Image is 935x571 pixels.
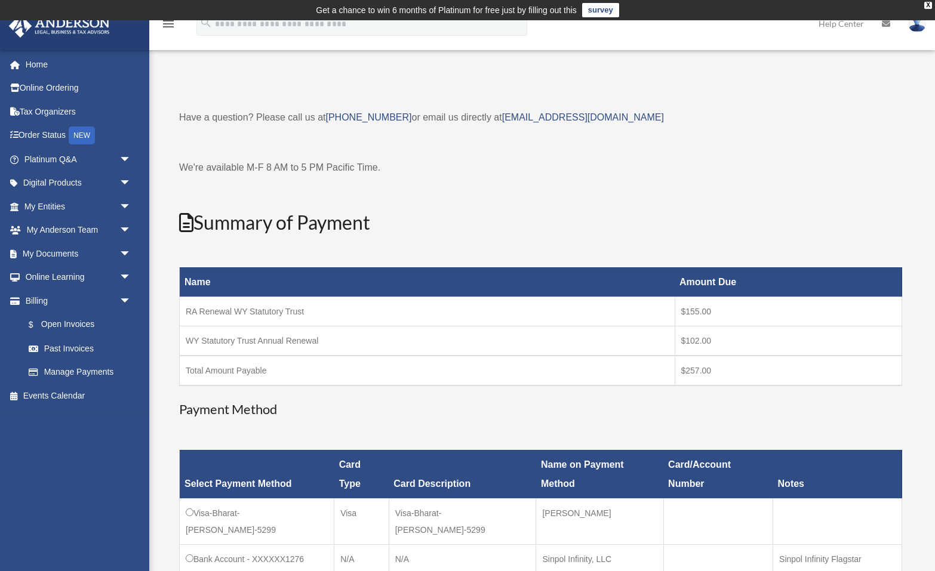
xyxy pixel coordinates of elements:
td: Visa [334,498,389,544]
td: Visa-Bharat-[PERSON_NAME]-5299 [389,498,536,544]
span: arrow_drop_down [119,195,143,219]
th: Notes [773,450,902,498]
th: Select Payment Method [180,450,334,498]
a: Events Calendar [8,384,149,408]
a: [EMAIL_ADDRESS][DOMAIN_NAME] [502,112,664,122]
a: menu [161,21,176,31]
a: My Entitiesarrow_drop_down [8,195,149,218]
i: menu [161,17,176,31]
a: My Documentsarrow_drop_down [8,242,149,266]
span: $ [35,317,41,332]
a: My Anderson Teamarrow_drop_down [8,218,149,242]
p: Have a question? Please call us at or email us directly at [179,109,902,126]
span: arrow_drop_down [119,171,143,196]
td: WY Statutory Trust Annual Renewal [180,326,675,356]
span: arrow_drop_down [119,289,143,313]
span: arrow_drop_down [119,218,143,243]
th: Name [180,267,675,297]
td: Total Amount Payable [180,356,675,385]
a: [PHONE_NUMBER] [325,112,411,122]
i: search [199,16,213,29]
img: User Pic [908,15,926,32]
a: Platinum Q&Aarrow_drop_down [8,147,149,171]
img: Anderson Advisors Platinum Portal [5,14,113,38]
a: Online Ordering [8,76,149,100]
span: arrow_drop_down [119,147,143,172]
span: arrow_drop_down [119,242,143,266]
a: Digital Productsarrow_drop_down [8,171,149,195]
td: RA Renewal WY Statutory Trust [180,297,675,326]
p: We're available M-F 8 AM to 5 PM Pacific Time. [179,159,902,176]
a: Billingarrow_drop_down [8,289,143,313]
div: NEW [69,126,95,144]
a: $Open Invoices [17,313,137,337]
a: Past Invoices [17,337,143,360]
td: $257.00 [675,356,902,385]
th: Card/Account Number [663,450,773,498]
a: Home [8,53,149,76]
th: Name on Payment Method [536,450,663,498]
a: Tax Organizers [8,100,149,124]
td: $102.00 [675,326,902,356]
h3: Payment Method [179,400,902,419]
th: Card Description [389,450,536,498]
td: Visa-Bharat-[PERSON_NAME]-5299 [180,498,334,544]
a: Manage Payments [17,360,143,384]
a: Order StatusNEW [8,124,149,148]
th: Amount Due [675,267,902,297]
div: Get a chance to win 6 months of Platinum for free just by filling out this [316,3,577,17]
th: Card Type [334,450,389,498]
div: close [924,2,932,9]
span: arrow_drop_down [119,266,143,290]
a: Online Learningarrow_drop_down [8,266,149,289]
td: [PERSON_NAME] [536,498,663,544]
td: $155.00 [675,297,902,326]
a: survey [582,3,619,17]
h2: Summary of Payment [179,209,902,236]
